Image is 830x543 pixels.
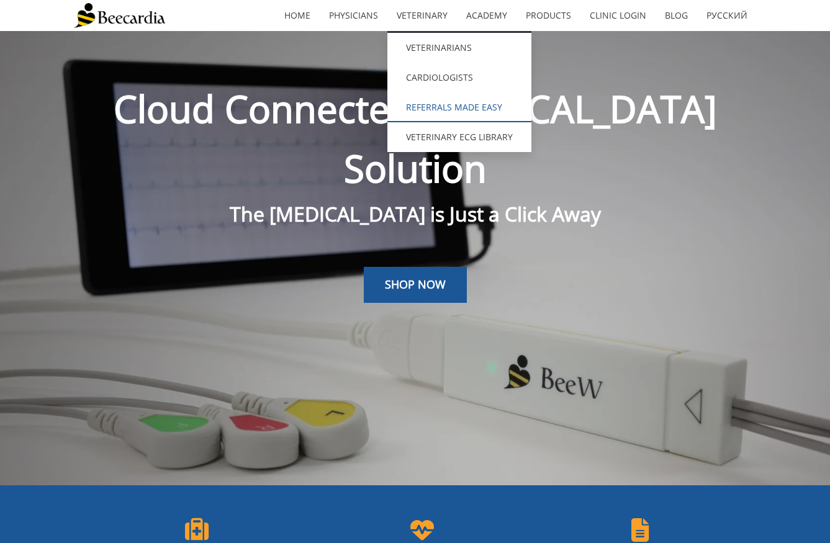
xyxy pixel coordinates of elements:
a: Veterinary ECG Library [387,122,531,152]
a: Veterinary [387,1,457,30]
span: The [MEDICAL_DATA] is Just a Click Away [230,200,601,227]
span: Cloud Connected [MEDICAL_DATA] Solution [114,83,717,194]
a: Русский [697,1,757,30]
a: Clinic Login [580,1,656,30]
a: Referrals Made Easy [387,92,531,122]
a: Products [516,1,580,30]
a: Cardiologists [387,63,531,92]
a: SHOP NOW [364,267,467,303]
span: SHOP NOW [385,277,446,292]
img: Beecardia [74,3,165,28]
a: Veterinarians [387,33,531,63]
a: Physicians [320,1,387,30]
a: Blog [656,1,697,30]
a: home [275,1,320,30]
a: Academy [457,1,516,30]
